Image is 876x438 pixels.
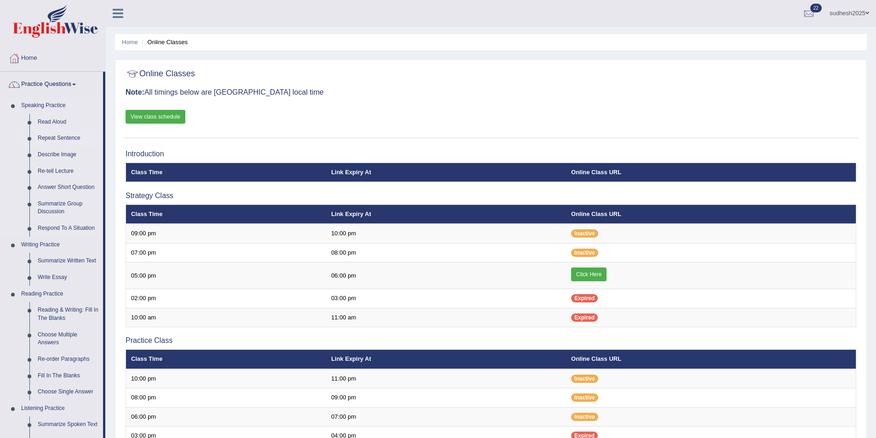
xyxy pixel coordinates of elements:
[34,351,103,368] a: Re-order Paragraphs
[571,229,598,238] span: Inactive
[326,369,566,388] td: 11:00 pm
[126,150,856,158] h3: Introduction
[34,220,103,237] a: Respond To A Situation
[126,289,326,308] td: 02:00 pm
[34,147,103,163] a: Describe Image
[34,179,103,196] a: Answer Short Question
[326,407,566,427] td: 07:00 pm
[126,88,856,97] h3: All timings below are [GEOGRAPHIC_DATA] local time
[34,416,103,433] a: Summarize Spoken Text
[571,393,598,402] span: Inactive
[326,350,566,369] th: Link Expiry At
[571,413,598,421] span: Inactive
[34,302,103,326] a: Reading & Writing: Fill In The Blanks
[126,407,326,427] td: 06:00 pm
[126,262,326,289] td: 05:00 pm
[17,286,103,302] a: Reading Practice
[326,262,566,289] td: 06:00 pm
[566,205,856,224] th: Online Class URL
[571,375,598,383] span: Inactive
[34,327,103,351] a: Choose Multiple Answers
[34,269,103,286] a: Write Essay
[326,289,566,308] td: 03:00 pm
[566,350,856,369] th: Online Class URL
[34,368,103,384] a: Fill In The Blanks
[326,163,566,182] th: Link Expiry At
[34,114,103,131] a: Read Aloud
[326,243,566,262] td: 08:00 pm
[17,97,103,114] a: Speaking Practice
[126,110,185,124] a: View class schedule
[139,38,188,46] li: Online Classes
[566,163,856,182] th: Online Class URL
[34,196,103,220] a: Summarize Group Discussion
[326,205,566,224] th: Link Expiry At
[126,243,326,262] td: 07:00 pm
[571,294,598,302] span: Expired
[326,224,566,243] td: 10:00 pm
[126,205,326,224] th: Class Time
[126,369,326,388] td: 10:00 pm
[122,39,138,46] a: Home
[571,267,607,281] a: Click Here
[126,192,856,200] h3: Strategy Class
[34,253,103,269] a: Summarize Written Text
[126,336,856,345] h3: Practice Class
[0,46,105,68] a: Home
[17,400,103,417] a: Listening Practice
[126,388,326,408] td: 08:00 pm
[810,4,822,12] span: 22
[126,224,326,243] td: 09:00 pm
[326,308,566,327] td: 11:00 am
[0,72,103,95] a: Practice Questions
[326,388,566,408] td: 09:00 pm
[571,313,598,322] span: Expired
[17,237,103,253] a: Writing Practice
[126,163,326,182] th: Class Time
[34,163,103,180] a: Re-tell Lecture
[126,308,326,327] td: 10:00 am
[34,384,103,400] a: Choose Single Answer
[126,350,326,369] th: Class Time
[126,67,195,81] h2: Online Classes
[34,130,103,147] a: Repeat Sentence
[571,249,598,257] span: Inactive
[126,88,144,96] b: Note:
